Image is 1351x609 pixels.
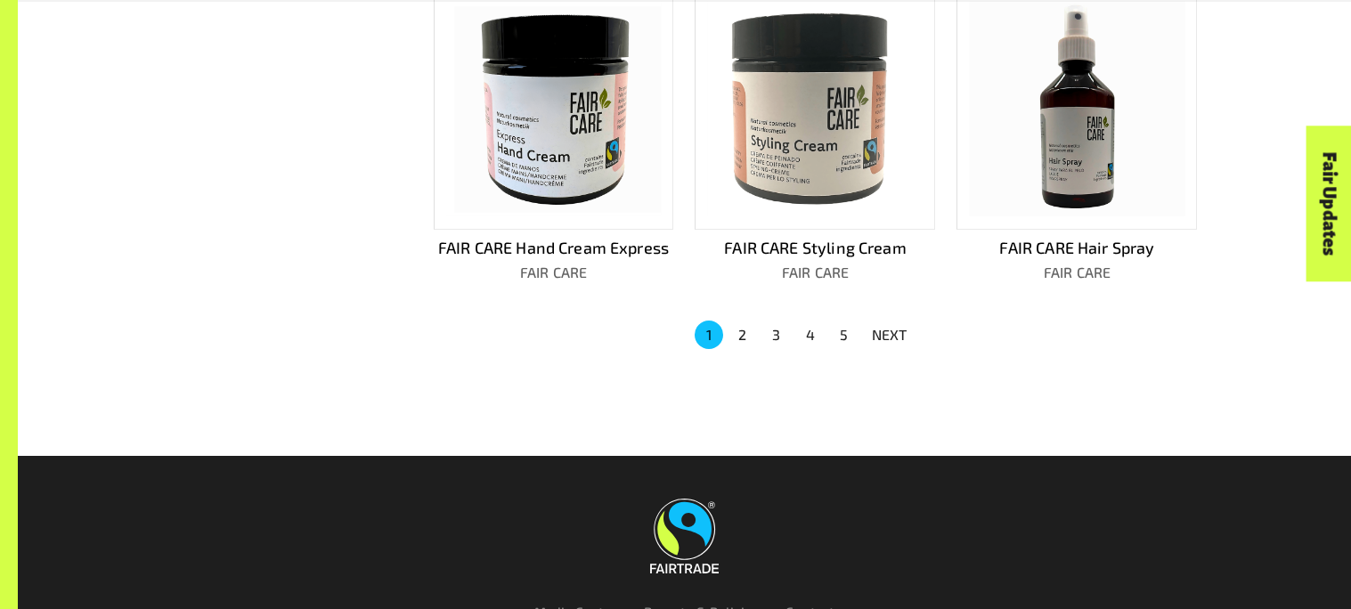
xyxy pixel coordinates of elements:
img: Fairtrade Australia New Zealand logo [650,499,719,573]
button: Go to page 5 [830,321,859,349]
button: Go to page 4 [796,321,825,349]
button: NEXT [861,319,918,351]
p: FAIR CARE Hair Spray [956,236,1197,260]
p: FAIR CARE Hand Cream Express [434,236,674,260]
p: FAIR CARE [956,262,1197,283]
button: Go to page 3 [762,321,791,349]
p: FAIR CARE Styling Cream [695,236,935,260]
button: page 1 [695,321,723,349]
p: FAIR CARE [434,262,674,283]
nav: pagination navigation [692,319,918,351]
p: FAIR CARE [695,262,935,283]
button: Go to page 2 [728,321,757,349]
p: NEXT [872,324,907,345]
